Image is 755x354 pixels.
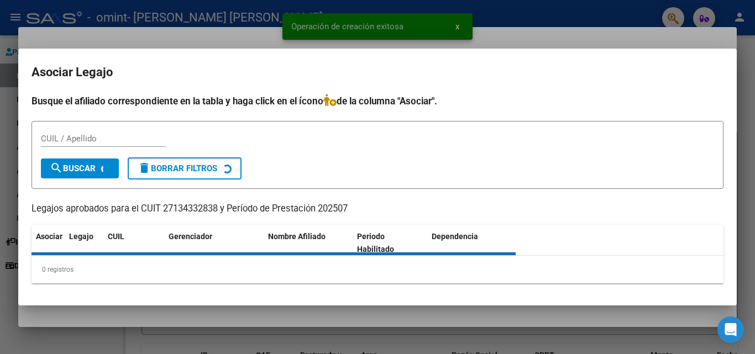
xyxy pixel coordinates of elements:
[164,225,264,261] datatable-header-cell: Gerenciador
[353,225,427,261] datatable-header-cell: Periodo Habilitado
[69,232,93,241] span: Legajo
[138,161,151,175] mat-icon: delete
[138,163,217,173] span: Borrar Filtros
[50,163,96,173] span: Buscar
[32,62,723,83] h2: Asociar Legajo
[357,232,394,253] span: Periodo Habilitado
[108,232,124,241] span: CUIL
[268,232,326,241] span: Nombre Afiliado
[264,225,353,261] datatable-header-cell: Nombre Afiliado
[32,94,723,108] h4: Busque el afiliado correspondiente en la tabla y haga click en el ícono de la columna "Asociar".
[128,157,242,179] button: Borrar Filtros
[32,202,723,216] p: Legajos aprobados para el CUIT 27134332838 y Período de Prestación 202507
[103,225,164,261] datatable-header-cell: CUIL
[50,161,63,175] mat-icon: search
[41,158,119,178] button: Buscar
[427,225,516,261] datatable-header-cell: Dependencia
[32,256,723,283] div: 0 registros
[432,232,478,241] span: Dependencia
[717,316,744,343] div: Open Intercom Messenger
[36,232,62,241] span: Asociar
[169,232,212,241] span: Gerenciador
[65,225,103,261] datatable-header-cell: Legajo
[32,225,65,261] datatable-header-cell: Asociar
